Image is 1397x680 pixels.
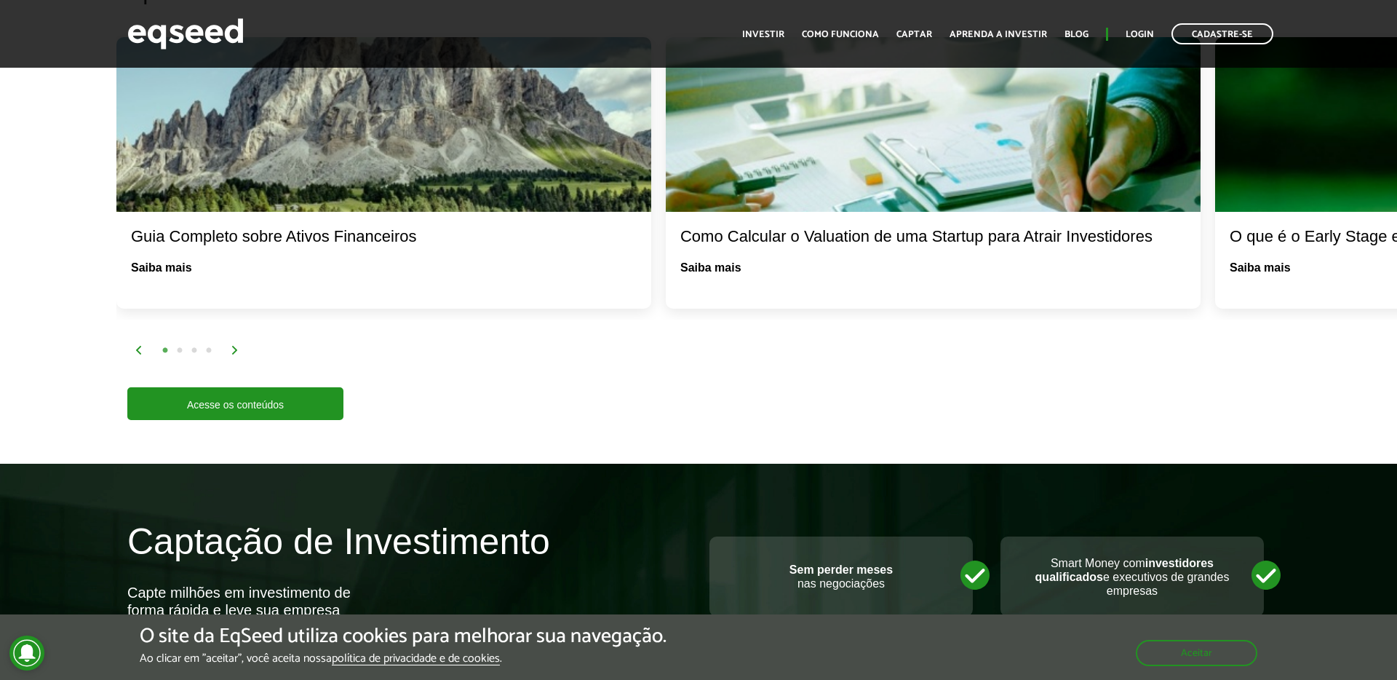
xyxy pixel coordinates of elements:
[187,344,202,358] button: 3 of 2
[140,625,666,648] h5: O site da EqSeed utiliza cookies para melhorar sua navegação.
[332,653,500,665] a: política de privacidade e de cookies
[140,652,666,665] p: Ao clicar em "aceitar", você aceita nossa .
[1171,23,1273,44] a: Cadastre-se
[950,30,1047,39] a: Aprenda a investir
[680,262,741,274] a: Saiba mais
[131,226,637,248] div: Guia Completo sobre Ativos Financeiros
[1064,30,1088,39] a: Blog
[742,30,784,39] a: Investir
[1136,640,1257,666] button: Aceitar
[1015,556,1249,598] p: Smart Money com e executivos de grandes empresas
[802,30,879,39] a: Como funciona
[680,226,1186,248] div: Como Calcular o Valuation de uma Startup para Atrair Investidores
[172,344,187,358] button: 2 of 2
[127,15,244,53] img: EqSeed
[789,564,893,576] strong: Sem perder meses
[202,344,216,358] button: 4 of 2
[1035,557,1214,583] strong: investidores qualificados
[131,262,192,274] a: Saiba mais
[127,584,360,636] div: Capte milhões em investimento de forma rápida e leve sua empresa para um novo patamar
[158,344,172,358] button: 1 of 2
[127,387,343,420] a: Acesse os conteúdos
[1126,30,1154,39] a: Login
[231,346,239,355] img: arrow%20right.svg
[724,563,958,590] p: nas negociações
[135,346,143,355] img: arrow%20left.svg
[127,522,688,584] h2: Captação de Investimento
[1230,262,1291,274] a: Saiba mais
[896,30,932,39] a: Captar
